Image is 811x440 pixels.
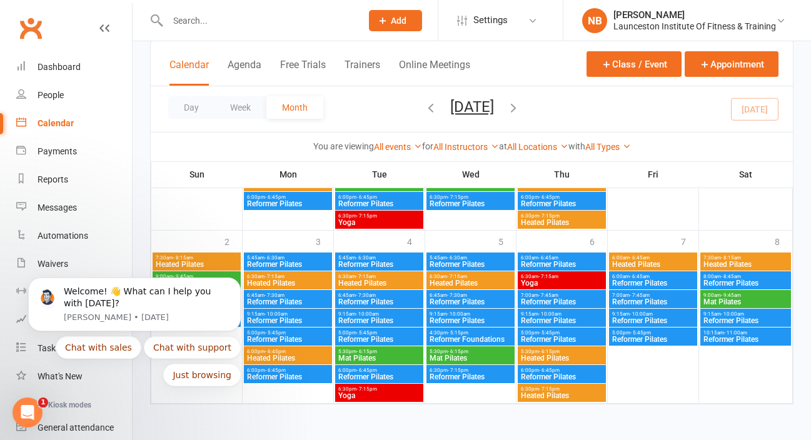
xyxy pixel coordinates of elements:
a: People [16,81,132,109]
span: - 7:15am [264,274,285,279]
span: - 7:45am [538,292,558,298]
span: Reformer Pilates [612,336,695,343]
button: [DATE] [450,98,494,116]
span: - 6:45pm [265,194,286,200]
span: Yoga [338,392,421,399]
button: Appointment [685,51,778,77]
a: Clubworx [15,12,46,44]
span: - 5:45pm [630,330,651,336]
strong: at [499,141,507,151]
span: 8:00am [703,274,788,279]
span: Heated Pilates [520,219,603,226]
span: 9:00am [703,292,788,298]
span: - 10:00am [264,311,288,317]
span: - 7:30am [356,292,376,298]
span: - 10:00am [630,311,653,317]
span: Reformer Foundations [429,336,512,343]
span: Reformer Pilates [520,261,603,268]
span: Reformer Pilates [429,317,512,324]
span: Heated Pilates [520,392,603,399]
span: - 6:45pm [356,367,377,373]
th: Tue [334,161,425,187]
span: 7:00am [520,292,603,298]
span: - 6:30am [264,255,285,261]
span: Reformer Pilates [429,298,512,306]
span: 6:00pm [520,194,603,200]
span: - 7:15pm [448,194,468,200]
a: Messages [16,194,132,222]
span: Reformer Pilates [338,200,421,207]
div: 4 [407,231,425,251]
span: Reformer Pilates [246,200,330,207]
span: Heated Pilates [612,261,695,268]
span: Heated Pilates [703,261,788,268]
span: Reformer Pilates [246,373,330,381]
span: Mat Pilates [338,354,421,362]
span: 9:15am [246,311,330,317]
span: Reformer Pilates [429,261,512,268]
span: - 7:30am [447,292,467,298]
a: Calendar [16,109,132,137]
span: 5:00pm [246,330,330,336]
span: Reformer Pilates [338,298,421,306]
span: - 5:45pm [539,330,560,336]
span: Heated Pilates [520,181,603,189]
span: 7:30am [703,255,788,261]
span: Reformer Pilates [520,317,603,324]
strong: with [568,141,585,151]
span: - 7:15am [447,274,467,279]
button: Free Trials [280,59,326,86]
span: Reformer Pilates [246,336,330,343]
span: 5:45am [246,255,330,261]
button: Class / Event [587,51,682,77]
span: 6:00pm [246,349,330,354]
span: - 6:45pm [265,367,286,373]
a: Reports [16,166,132,194]
div: Dashboard [38,62,81,72]
button: Trainers [345,59,380,86]
span: Reformer Pilates [338,373,421,381]
span: Reformer Pilates [520,373,603,381]
div: [PERSON_NAME] [613,9,776,21]
span: - 6:15pm [539,349,560,354]
div: People [38,90,64,100]
span: - 8:15am [721,255,741,261]
span: 5:30pm [338,349,421,354]
span: - 6:45am [630,274,650,279]
span: Reformer Pilates [338,261,421,268]
span: Reformer Pilates [703,279,788,287]
span: Heated Pilates [338,279,421,287]
span: Reformer Pilates [246,317,330,324]
button: Week [214,96,266,119]
span: - 5:45pm [356,330,377,336]
button: Agenda [228,59,261,86]
span: - 8:15am [173,255,193,261]
span: 6:00am [520,255,603,261]
div: Launceston Institute Of Fitness & Training [613,21,776,32]
span: - 7:15pm [539,213,560,219]
span: - 10:00am [447,311,470,317]
div: Messages [38,202,77,212]
strong: for [422,141,433,151]
span: 6:00pm [338,367,421,373]
iframe: Intercom notifications message [9,262,259,434]
span: - 6:45pm [539,367,560,373]
span: 6:00am [612,255,695,261]
span: 6:45am [246,292,330,298]
span: 10:15am [703,330,788,336]
span: Reformer Pilates [246,298,330,306]
span: 5:45am [429,255,512,261]
span: 6:00pm [338,194,421,200]
span: - 6:45pm [356,194,377,200]
span: 6:30pm [429,367,512,373]
span: Reformer Pilates [520,298,603,306]
div: NB [582,8,607,33]
span: Heated Pilates [155,261,238,268]
span: Heated Pilates [246,279,330,287]
div: Calendar [38,118,74,128]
